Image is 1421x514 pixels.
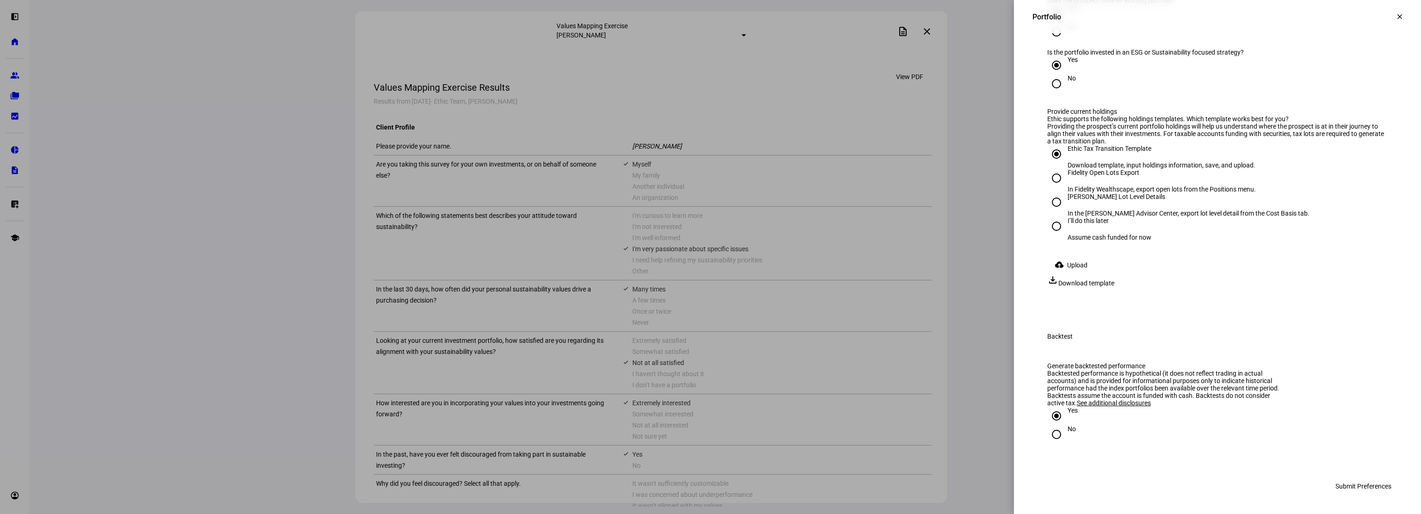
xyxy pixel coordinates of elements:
[1068,193,1310,200] div: [PERSON_NAME] Lot Level Details
[1047,362,1285,370] div: Generate backtested performance
[1068,169,1256,176] div: Fidelity Open Lots Export
[1068,186,1256,193] div: In Fidelity Wealthscape, export open lots from the Positions menu.
[1324,477,1402,495] button: Submit Preferences
[1068,217,1151,224] div: I’ll do this later
[1032,12,1061,21] div: Portfolio
[1068,407,1078,414] div: Yes
[1047,115,1388,123] div: Ethic supports the following holdings templates. Which template works best for you?
[1068,234,1151,241] div: Assume cash funded for now
[1055,260,1064,269] mat-icon: cloud_upload
[1068,425,1076,433] div: No
[1047,274,1058,285] mat-icon: file_download
[1047,108,1285,115] div: Provide current holdings
[1047,123,1388,145] div: Providing the prospect’s current portfolio holdings will help us understand where the prospect is...
[1068,56,1078,63] div: Yes
[1047,370,1285,407] div: Backtested performance is hypothetical (it does not reflect trading in actual accounts) and is pr...
[1068,210,1310,217] div: In the [PERSON_NAME] Advisor Center, export lot level detail from the Cost Basis tab.
[1058,279,1114,287] span: Download template
[1068,161,1255,169] div: Download template, input holdings information, save, and upload.
[1067,256,1087,274] span: Upload
[1068,74,1076,82] div: No
[1335,477,1391,495] span: Submit Preferences
[1047,333,1073,340] div: Backtest
[1047,274,1114,287] a: Download template
[1396,12,1404,21] mat-icon: clear
[1047,256,1099,274] button: Upload
[1077,399,1151,407] span: See additional disclosures
[1068,145,1255,152] div: Ethic Tax Transition Template
[1047,49,1285,56] div: Is the portfolio invested in an ESG or Sustainability focused strategy?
